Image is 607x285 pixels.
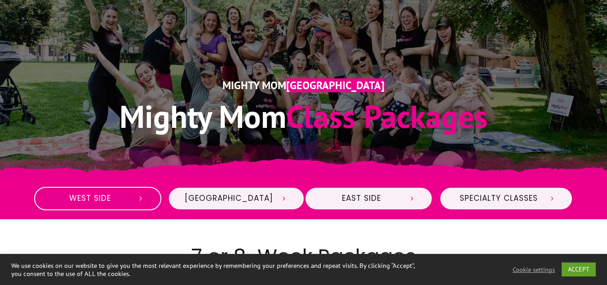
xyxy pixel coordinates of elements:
[51,194,130,204] span: West Side
[286,78,385,92] span: [GEOGRAPHIC_DATA]
[222,78,286,92] span: Mighty Mom
[456,194,541,204] span: Specialty Classes
[168,187,305,210] a: [GEOGRAPHIC_DATA]
[120,96,286,136] span: Mighty Mom
[513,266,555,274] a: Cookie settings
[185,194,273,204] span: [GEOGRAPHIC_DATA]
[35,242,573,271] h2: 7 or 8-Week Packages
[562,262,596,276] a: ACCEPT
[11,262,421,278] div: We use cookies on our website to give you the most relevant experience by remembering your prefer...
[321,194,401,204] span: East Side
[439,187,573,210] a: Specialty Classes
[44,96,564,137] h1: Class Packages
[34,187,162,210] a: West Side
[305,187,433,210] a: East Side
